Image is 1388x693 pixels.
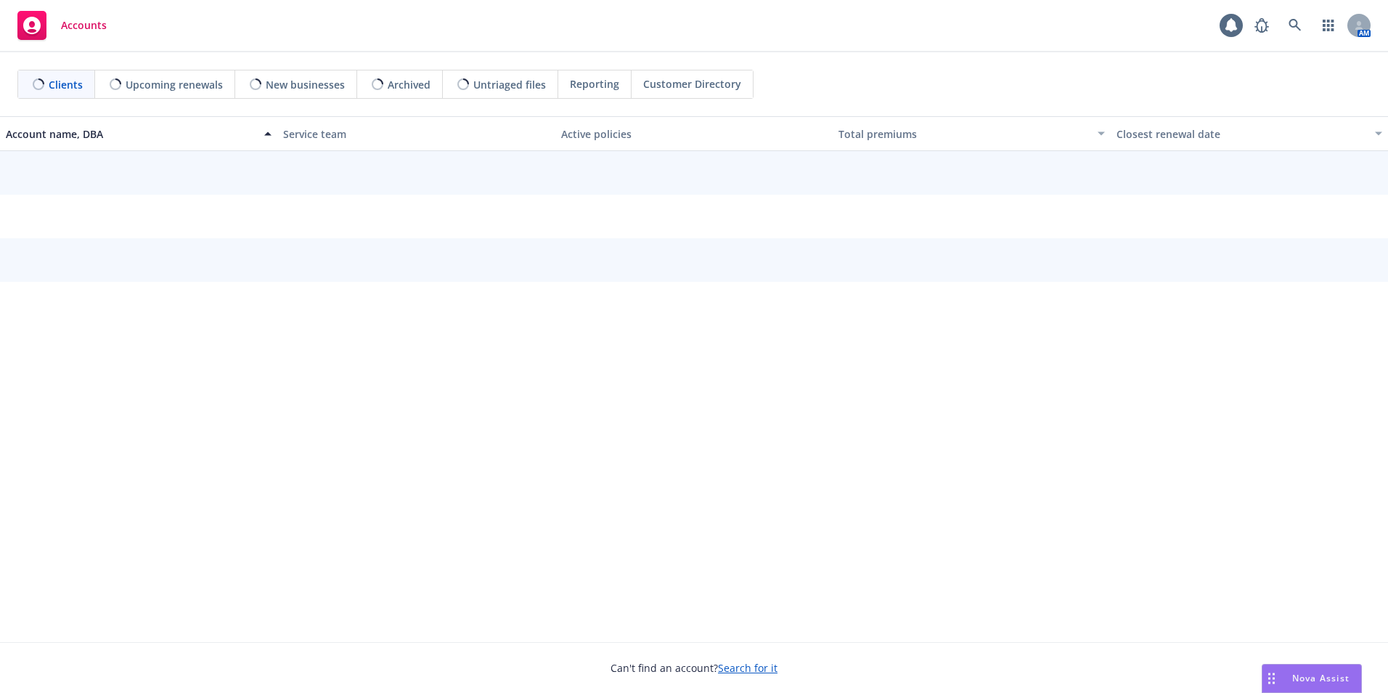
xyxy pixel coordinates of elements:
a: Switch app [1314,11,1343,40]
div: Active policies [561,126,827,142]
span: New businesses [266,77,345,92]
a: Search [1281,11,1310,40]
div: Account name, DBA [6,126,256,142]
a: Search for it [718,661,777,675]
span: Clients [49,77,83,92]
a: Report a Bug [1247,11,1276,40]
span: Customer Directory [643,76,741,92]
span: Archived [388,77,430,92]
span: Can't find an account? [611,660,777,676]
button: Total premiums [833,116,1110,151]
span: Untriaged files [473,77,546,92]
div: Service team [283,126,549,142]
button: Active policies [555,116,833,151]
button: Closest renewal date [1111,116,1388,151]
span: Nova Assist [1292,672,1350,684]
button: Nova Assist [1262,664,1362,693]
button: Service team [277,116,555,151]
span: Reporting [570,76,619,92]
div: Closest renewal date [1116,126,1366,142]
span: Upcoming renewals [126,77,223,92]
span: Accounts [61,20,107,31]
div: Total premiums [838,126,1088,142]
div: Drag to move [1262,665,1281,692]
a: Accounts [12,5,113,46]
